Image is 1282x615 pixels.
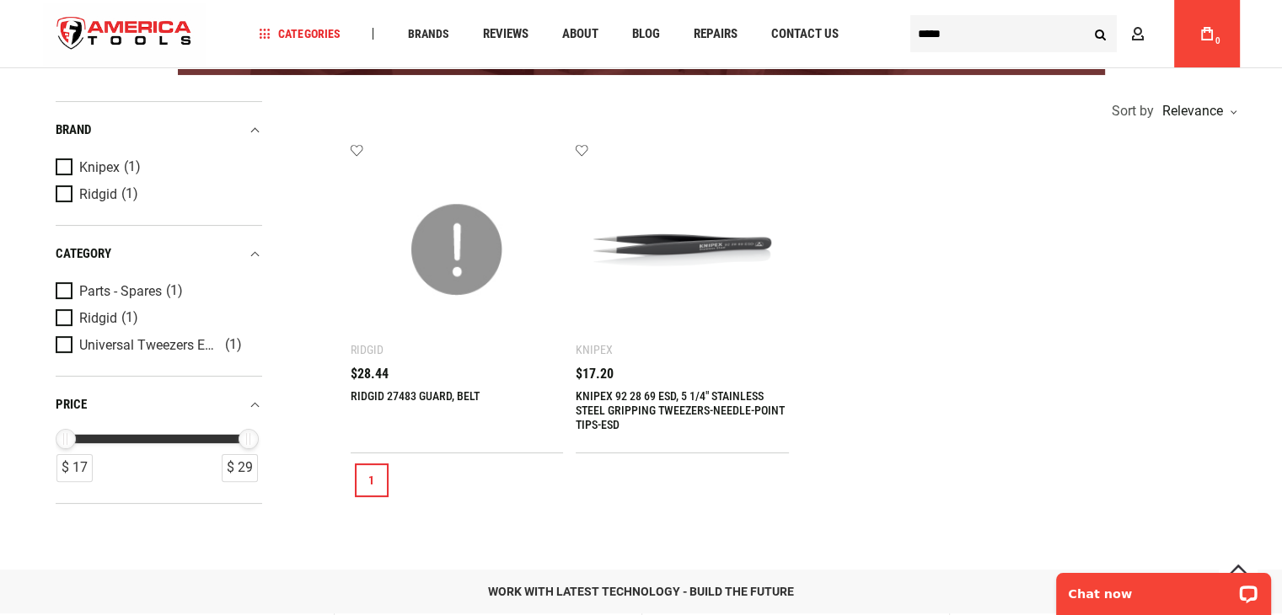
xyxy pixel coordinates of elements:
div: $ 29 [222,454,258,482]
a: Repairs [685,23,744,45]
span: Repairs [693,28,737,40]
a: About [554,23,605,45]
span: Ridgid [79,187,117,202]
span: Knipex [79,160,120,175]
div: Brand [56,119,262,142]
span: About [561,28,598,40]
div: category [56,243,262,265]
a: 1 [355,463,389,497]
span: 0 [1215,36,1220,45]
span: Sort by [1112,104,1154,118]
span: (1) [121,312,138,326]
a: Parts - Spares (1) [56,282,258,301]
span: $28.44 [351,367,389,381]
a: Categories [251,23,347,45]
img: RIDGID 27483 GUARD, BELT [367,160,547,340]
span: Universal Tweezers ESD [79,338,221,353]
span: (1) [225,339,242,353]
a: Contact Us [763,23,845,45]
a: Blog [624,23,667,45]
span: (1) [121,188,138,202]
a: Universal Tweezers ESD (1) [56,336,258,355]
a: Reviews [475,23,535,45]
div: price [56,393,262,416]
span: Reviews [482,28,528,40]
span: Parts - Spares [79,284,162,299]
a: Ridgid (1) [56,185,258,204]
img: KNIPEX 92 28 69 ESD, 5 1/4 [593,160,772,340]
a: Knipex (1) [56,158,258,177]
span: Brands [407,28,448,40]
iframe: LiveChat chat widget [1045,562,1282,615]
span: Contact Us [770,28,838,40]
div: Product Filters [56,101,262,504]
span: Ridgid [79,311,117,326]
a: RIDGID 27483 GUARD, BELT [351,389,480,403]
div: Ridgid [351,343,384,356]
a: KNIPEX 92 28 69 ESD, 5 1/4" STAINLESS STEEL GRIPPING TWEEZERS-NEEDLE-POINT TIPS-ESD [576,389,785,431]
button: Search [1085,18,1117,50]
div: $ 17 [56,454,93,482]
span: $17.20 [576,367,614,381]
img: America Tools [43,3,207,66]
span: Categories [259,28,340,40]
span: Blog [631,28,659,40]
span: (1) [124,161,141,175]
a: Ridgid (1) [56,309,258,328]
div: Relevance [1158,104,1236,118]
a: store logo [43,3,207,66]
span: (1) [166,285,183,299]
div: Knipex [576,343,613,356]
a: Brands [400,23,456,45]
